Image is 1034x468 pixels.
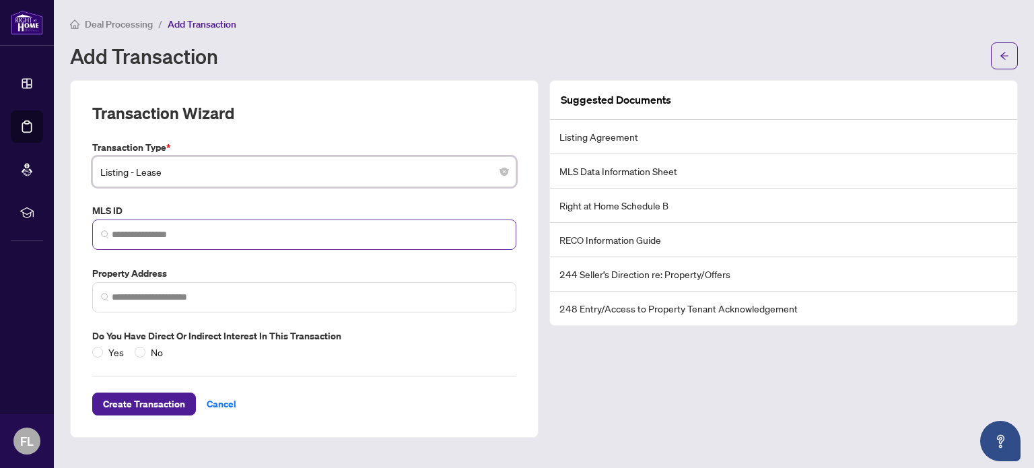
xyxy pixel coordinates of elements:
label: Do you have direct or indirect interest in this transaction [92,329,516,343]
button: Cancel [196,393,247,415]
li: 248 Entry/Access to Property Tenant Acknowledgement [550,292,1017,325]
span: Listing - Lease [100,159,508,185]
li: / [158,16,162,32]
button: Open asap [980,421,1021,461]
li: 244 Seller’s Direction re: Property/Offers [550,257,1017,292]
label: Property Address [92,266,516,281]
span: FL [20,432,34,450]
span: No [145,345,168,360]
span: Deal Processing [85,18,153,30]
article: Suggested Documents [561,92,671,108]
img: search_icon [101,230,109,238]
li: MLS Data Information Sheet [550,154,1017,189]
span: Add Transaction [168,18,236,30]
span: Yes [103,345,129,360]
li: Right at Home Schedule B [550,189,1017,223]
label: MLS ID [92,203,516,218]
img: logo [11,10,43,35]
button: Create Transaction [92,393,196,415]
h2: Transaction Wizard [92,102,234,124]
h1: Add Transaction [70,45,218,67]
span: home [70,20,79,29]
img: search_icon [101,293,109,301]
span: Create Transaction [103,393,185,415]
span: arrow-left [1000,51,1009,61]
span: Cancel [207,393,236,415]
span: close-circle [500,168,508,176]
li: Listing Agreement [550,120,1017,154]
label: Transaction Type [92,140,516,155]
li: RECO Information Guide [550,223,1017,257]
